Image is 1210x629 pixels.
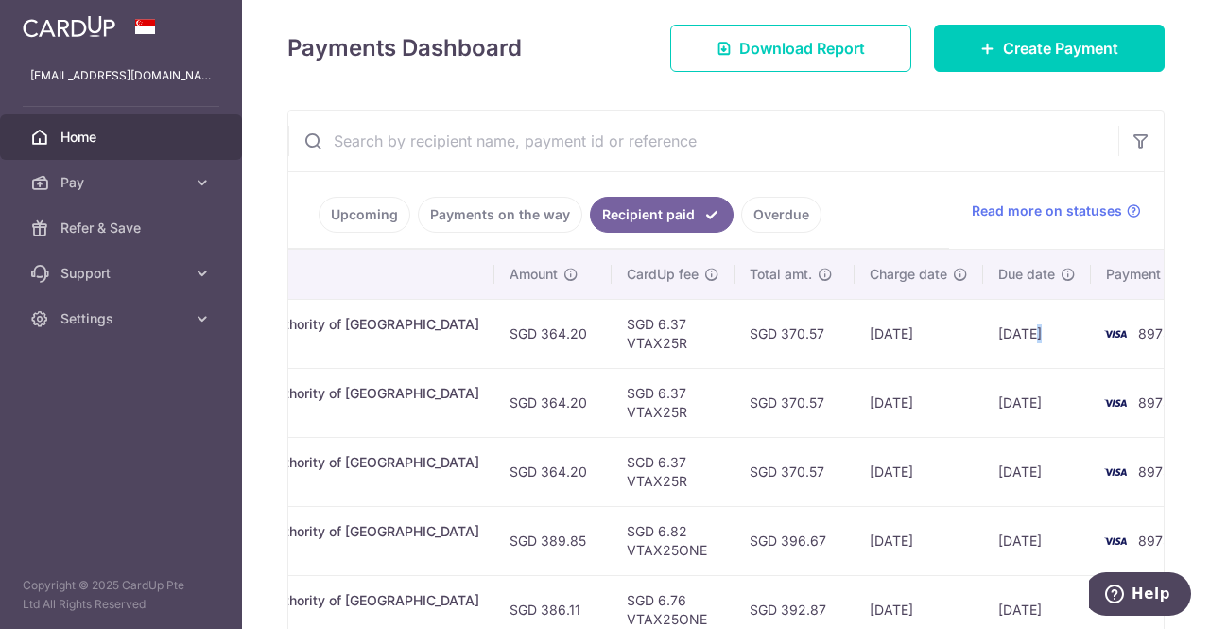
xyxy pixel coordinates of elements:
span: Create Payment [1003,37,1118,60]
a: Recipient paid [590,197,734,233]
span: 8973 [1138,533,1171,549]
span: Amount [510,265,558,284]
span: CardUp fee [627,265,699,284]
td: [DATE] [855,299,983,368]
td: SGD 396.67 [735,506,855,575]
a: Payments on the way [418,197,582,233]
p: [EMAIL_ADDRESS][DOMAIN_NAME] [30,66,212,85]
td: SGD 370.57 [735,368,855,437]
span: Home [60,128,185,147]
span: Charge date [870,265,947,284]
span: Refer & Save [60,218,185,237]
td: SGD 6.37 VTAX25R [612,437,735,506]
td: SGD 370.57 [735,299,855,368]
a: Overdue [741,197,821,233]
td: [DATE] [983,368,1091,437]
span: 8973 [1138,325,1171,341]
td: [DATE] [855,506,983,575]
span: Settings [60,309,185,328]
img: Bank Card [1097,461,1134,483]
input: Search by recipient name, payment id or reference [288,111,1118,171]
span: Total amt. [750,265,812,284]
img: Bank Card [1097,530,1134,552]
span: Download Report [739,37,865,60]
img: Bank Card [1097,323,1134,345]
a: Read more on statuses [972,201,1141,220]
td: SGD 364.20 [494,299,612,368]
a: Download Report [670,25,911,72]
td: [DATE] [855,437,983,506]
td: SGD 6.37 VTAX25R [612,368,735,437]
h4: Payments Dashboard [287,31,522,65]
span: Due date [998,265,1055,284]
span: Pay [60,173,185,192]
iframe: Opens a widget where you can find more information [1089,572,1191,620]
img: Bank Card [1097,392,1134,414]
td: SGD 6.82 VTAX25ONE [612,506,735,575]
span: 8973 [1138,463,1171,480]
td: [DATE] [855,368,983,437]
td: SGD 370.57 [735,437,855,506]
td: SGD 364.20 [494,368,612,437]
a: Create Payment [934,25,1165,72]
td: SGD 364.20 [494,437,612,506]
span: 8973 [1138,394,1171,411]
img: CardUp [23,15,115,38]
td: [DATE] [983,299,1091,368]
td: SGD 6.37 VTAX25R [612,299,735,368]
td: [DATE] [983,506,1091,575]
td: SGD 389.85 [494,506,612,575]
span: Read more on statuses [972,201,1122,220]
a: Upcoming [319,197,410,233]
span: Support [60,264,185,283]
td: [DATE] [983,437,1091,506]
